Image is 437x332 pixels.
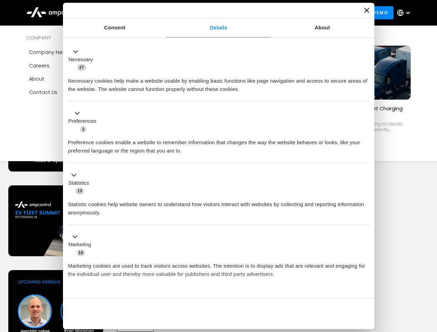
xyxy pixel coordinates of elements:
div: Necessary cookies help make a website usable by enabling basic functions like page navigation and... [68,72,369,93]
div: Company news [29,48,70,56]
span: 3 [80,126,87,133]
label: Statistics [69,179,89,187]
button: Necessary (27) [68,47,97,72]
div: Preference cookies enable a website to remember information that changes the way the website beha... [68,133,369,155]
label: Necessary [69,56,93,64]
div: Marketing cookies are used to track visitors across websites. The intention is to display ads tha... [68,257,369,278]
label: Marketing [69,241,91,249]
a: About [271,18,374,37]
div: Statistic cookies help website owners to understand how visitors interact with websites by collec... [68,195,369,217]
a: About [26,72,112,85]
a: Details [167,18,271,37]
button: Statistics (13) [68,171,93,195]
a: Consent [63,18,167,37]
div: COMPANY [26,34,112,41]
a: Company news [26,46,112,59]
button: Unclassified (2) [68,294,125,303]
button: Preferences (3) [68,109,101,133]
a: Contact Us [26,86,112,99]
div: Contact Us [29,89,57,96]
button: Close banner [364,8,369,13]
span: 10 [76,249,85,256]
a: Careers [26,59,112,72]
span: 27 [77,64,86,71]
button: Okay [270,304,369,324]
label: Preferences [69,117,97,125]
div: About [29,75,44,83]
div: Careers [29,62,49,70]
button: Marketing (10) [68,233,95,257]
span: 13 [75,187,84,194]
span: 2 [114,295,121,302]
